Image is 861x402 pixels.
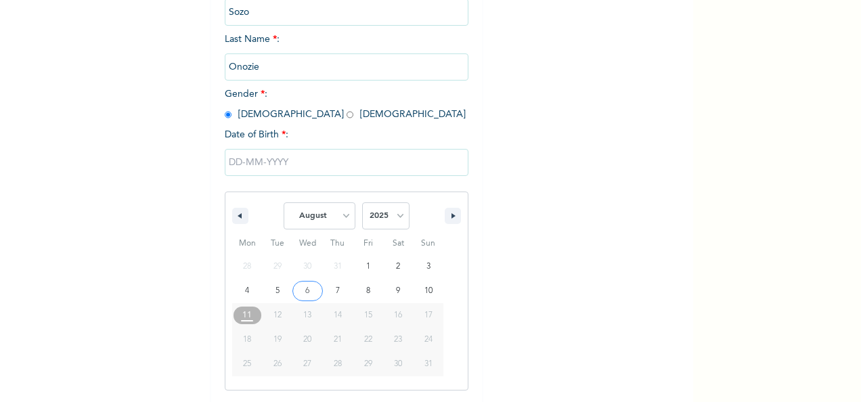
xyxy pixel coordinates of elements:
button: 27 [292,352,323,376]
span: Sat [383,233,414,254]
button: 1 [353,254,383,279]
span: 11 [242,303,252,328]
span: Tue [263,233,293,254]
button: 21 [323,328,353,352]
button: 9 [383,279,414,303]
span: 25 [243,352,251,376]
span: 26 [273,352,282,376]
span: 19 [273,328,282,352]
button: 26 [263,352,293,376]
button: 8 [353,279,383,303]
button: 31 [413,352,443,376]
button: 7 [323,279,353,303]
button: 4 [232,279,263,303]
span: 6 [305,279,309,303]
span: 2 [396,254,400,279]
button: 17 [413,303,443,328]
button: 10 [413,279,443,303]
button: 18 [232,328,263,352]
span: Mon [232,233,263,254]
button: 23 [383,328,414,352]
button: 11 [232,303,263,328]
span: 17 [424,303,433,328]
span: 4 [245,279,249,303]
span: 10 [424,279,433,303]
button: 16 [383,303,414,328]
span: 31 [424,352,433,376]
button: 2 [383,254,414,279]
span: 22 [364,328,372,352]
span: 14 [334,303,342,328]
span: 23 [394,328,402,352]
span: 8 [366,279,370,303]
button: 6 [292,279,323,303]
button: 22 [353,328,383,352]
button: 12 [263,303,293,328]
span: 1 [366,254,370,279]
span: 7 [336,279,340,303]
span: 13 [303,303,311,328]
span: 18 [243,328,251,352]
button: 13 [292,303,323,328]
span: Thu [323,233,353,254]
button: 30 [383,352,414,376]
span: Last Name : [225,35,468,72]
input: Enter your last name [225,53,468,81]
span: 12 [273,303,282,328]
button: 15 [353,303,383,328]
span: 3 [426,254,430,279]
span: Wed [292,233,323,254]
input: DD-MM-YYYY [225,149,468,176]
button: 19 [263,328,293,352]
button: 3 [413,254,443,279]
button: 28 [323,352,353,376]
span: Fri [353,233,383,254]
button: 25 [232,352,263,376]
button: 24 [413,328,443,352]
span: 16 [394,303,402,328]
span: 29 [364,352,372,376]
button: 29 [353,352,383,376]
button: 5 [263,279,293,303]
button: 20 [292,328,323,352]
span: 5 [275,279,280,303]
span: Gender : [DEMOGRAPHIC_DATA] [DEMOGRAPHIC_DATA] [225,89,466,119]
span: 24 [424,328,433,352]
span: 20 [303,328,311,352]
span: Sun [413,233,443,254]
span: Date of Birth : [225,128,288,142]
span: 30 [394,352,402,376]
span: 15 [364,303,372,328]
span: 27 [303,352,311,376]
span: 28 [334,352,342,376]
button: 14 [323,303,353,328]
span: 21 [334,328,342,352]
span: 9 [396,279,400,303]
